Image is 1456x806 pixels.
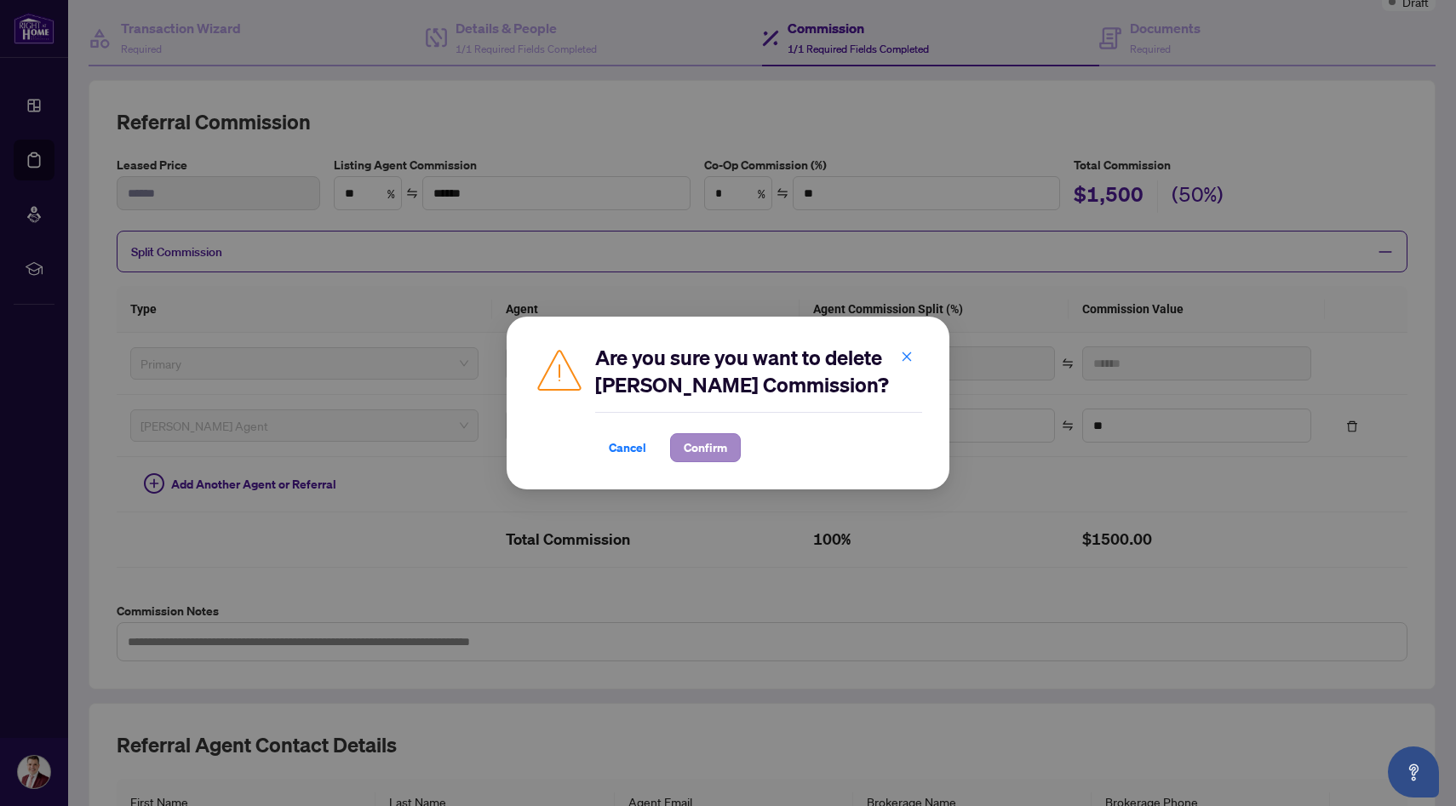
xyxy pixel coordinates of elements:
[595,344,922,398] h2: Are you sure you want to delete [PERSON_NAME] Commission?
[684,434,727,461] span: Confirm
[670,433,741,462] button: Confirm
[901,351,913,363] span: close
[1388,746,1439,797] button: Open asap
[534,344,585,395] img: Caution Icon
[609,434,646,461] span: Cancel
[595,433,660,462] button: Cancel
